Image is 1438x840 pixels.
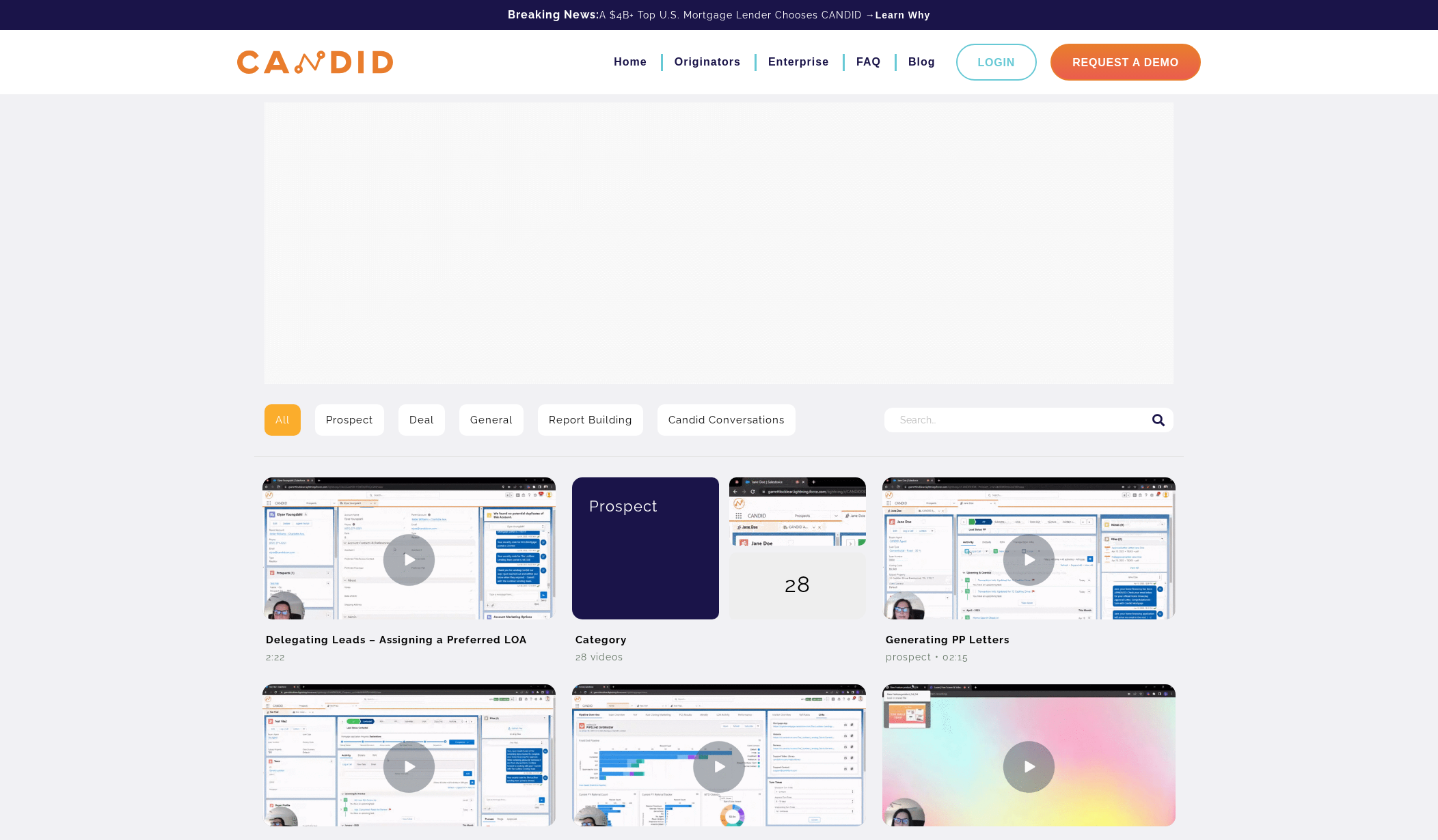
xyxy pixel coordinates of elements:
[538,404,643,436] a: Report Building
[264,102,1174,384] img: Video Library Hero
[572,650,865,664] div: 28 Videos
[882,477,1176,642] img: Generating PP Letters Video
[956,44,1037,81] a: Login
[856,51,881,74] a: FAQ
[262,650,556,664] div: 2:22
[614,51,647,74] a: Home
[1050,44,1201,81] a: Request A Demo
[459,404,524,436] a: General
[237,51,393,74] img: CANDID APP
[657,404,796,436] a: Candid Conversations
[262,619,556,650] h2: Delegating Leads – Assigning a Preferred LOA
[882,650,1176,664] div: Prospect • 02:15
[582,477,709,535] div: Prospect
[398,404,445,436] a: Deal
[768,51,829,74] a: Enterprise
[675,51,741,74] a: Originators
[908,51,936,74] a: Blog
[729,552,866,621] div: 28
[315,404,384,436] a: Prospect
[508,8,599,21] b: Breaking News:
[264,404,301,436] a: All
[876,8,931,22] a: Learn Why
[262,477,556,642] img: Delegating Leads – Assigning a Preferred LOA Video
[882,619,1176,650] h2: Generating PP Letters
[572,619,865,650] h2: Category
